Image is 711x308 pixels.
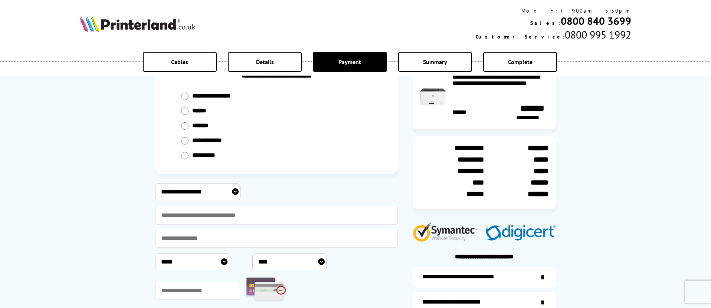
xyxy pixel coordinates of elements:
[80,16,196,32] img: Printerland Logo
[423,58,447,66] span: Summary
[476,7,631,14] div: Mon - Fri 9:00am - 5:30pm
[476,33,565,40] span: Customer Service:
[508,58,533,66] span: Complete
[338,58,361,66] span: Payment
[413,267,556,288] a: additional-ink
[561,14,631,28] a: 0800 840 3699
[171,58,188,66] span: Cables
[565,28,631,42] span: 0800 995 1992
[530,20,561,26] span: Sales:
[256,58,274,66] span: Details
